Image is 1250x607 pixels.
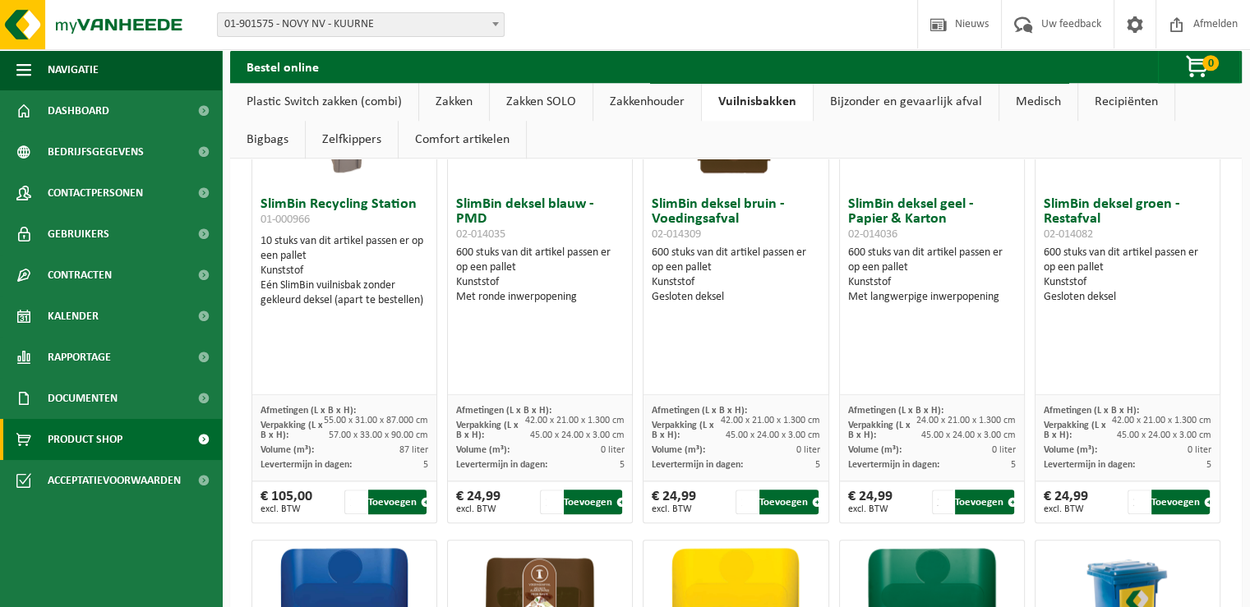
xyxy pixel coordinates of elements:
h2: Bestel online [230,50,335,82]
div: Kunststof [1044,275,1211,290]
button: 0 [1158,50,1240,83]
span: excl. BTW [1044,504,1088,514]
input: 1 [932,490,954,514]
span: Verpakking (L x B x H): [1044,421,1106,440]
input: 1 [736,490,758,514]
span: Levertermijn in dagen: [1044,460,1135,470]
span: Levertermijn in dagen: [652,460,743,470]
div: Kunststof [261,264,428,278]
div: 600 stuks van dit artikel passen er op een pallet [456,246,624,305]
span: Volume (m³): [261,445,314,455]
span: excl. BTW [261,504,312,514]
a: Bijzonder en gevaarlijk afval [814,83,999,121]
button: Toevoegen [1151,490,1210,514]
span: 5 [1206,460,1211,470]
button: Toevoegen [955,490,1013,514]
span: 42.00 x 21.00 x 1.300 cm [721,416,820,425]
span: Volume (m³): [1044,445,1097,455]
span: 0 liter [600,445,624,455]
div: Met langwerpige inwerpopening [848,290,1016,305]
div: Met ronde inwerpopening [456,290,624,305]
span: Kalender [48,296,99,337]
h3: SlimBin deksel blauw - PMD [456,197,624,241]
a: Medisch [999,83,1077,121]
div: € 24,99 [1044,490,1088,514]
a: Comfort artikelen [399,121,526,159]
span: 45.00 x 24.00 x 3.00 cm [529,430,624,440]
h3: SlimBin deksel geel - Papier & Karton [848,197,1016,241]
div: Kunststof [848,275,1016,290]
span: excl. BTW [456,504,500,514]
div: € 24,99 [848,490,893,514]
a: Zakken SOLO [490,83,593,121]
a: Vuilnisbakken [702,83,813,121]
span: Verpakking (L x B x H): [848,421,911,440]
a: Zelfkippers [306,121,398,159]
span: 45.00 x 24.00 x 3.00 cm [726,430,820,440]
span: 42.00 x 21.00 x 1.300 cm [1112,416,1211,425]
span: 0 liter [1188,445,1211,455]
span: Volume (m³): [848,445,902,455]
span: 02-014035 [456,228,505,241]
div: 600 stuks van dit artikel passen er op een pallet [1044,246,1211,305]
input: 1 [1128,490,1150,514]
h3: SlimBin Recycling Station [261,197,428,230]
span: 5 [815,460,820,470]
span: Product Shop [48,419,122,460]
div: Gesloten deksel [652,290,819,305]
span: Levertermijn in dagen: [261,460,352,470]
span: Volume (m³): [456,445,510,455]
span: 55.00 x 31.00 x 87.000 cm [324,416,428,425]
button: Toevoegen [368,490,427,514]
div: 10 stuks van dit artikel passen er op een pallet [261,234,428,308]
span: 42.00 x 21.00 x 1.300 cm [524,416,624,425]
h3: SlimBin deksel groen - Restafval [1044,197,1211,241]
span: Levertermijn in dagen: [848,460,939,470]
span: Levertermijn in dagen: [456,460,547,470]
span: Navigatie [48,49,99,90]
span: 57.00 x 33.00 x 90.00 cm [329,430,428,440]
span: Contracten [48,255,112,296]
a: Plastic Switch zakken (combi) [230,83,418,121]
span: Rapportage [48,337,111,378]
a: Recipiënten [1078,83,1174,121]
span: Verpakking (L x B x H): [261,421,323,440]
div: 600 stuks van dit artikel passen er op een pallet [652,246,819,305]
span: Afmetingen (L x B x H): [1044,406,1139,416]
span: Dashboard [48,90,109,131]
span: 5 [619,460,624,470]
div: € 24,99 [652,490,696,514]
span: excl. BTW [652,504,696,514]
span: Gebruikers [48,214,109,255]
span: 5 [423,460,428,470]
a: Zakkenhouder [593,83,701,121]
span: 0 liter [992,445,1016,455]
span: Verpakking (L x B x H): [652,421,714,440]
span: 45.00 x 24.00 x 3.00 cm [1117,430,1211,440]
div: € 24,99 [456,490,500,514]
span: Afmetingen (L x B x H): [261,406,356,416]
span: Afmetingen (L x B x H): [652,406,747,416]
span: 01-901575 - NOVY NV - KUURNE [218,13,504,36]
span: Documenten [48,378,118,419]
span: 45.00 x 24.00 x 3.00 cm [921,430,1016,440]
input: 1 [344,490,367,514]
div: Eén SlimBin vuilnisbak zonder gekleurd deksel (apart te bestellen) [261,278,428,308]
span: 5 [1011,460,1016,470]
div: Gesloten deksel [1044,290,1211,305]
span: 87 liter [399,445,428,455]
a: Zakken [419,83,489,121]
span: Contactpersonen [48,172,143,214]
button: Toevoegen [759,490,818,514]
span: 02-014082 [1044,228,1093,241]
span: 24.00 x 21.00 x 1.300 cm [916,416,1016,425]
div: € 105,00 [261,490,312,514]
div: Kunststof [652,275,819,290]
span: Acceptatievoorwaarden [48,460,181,501]
span: 02-014036 [848,228,897,241]
div: Kunststof [456,275,624,290]
span: Afmetingen (L x B x H): [848,406,943,416]
h3: SlimBin deksel bruin - Voedingsafval [652,197,819,241]
span: Bedrijfsgegevens [48,131,144,172]
div: 600 stuks van dit artikel passen er op een pallet [848,246,1016,305]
